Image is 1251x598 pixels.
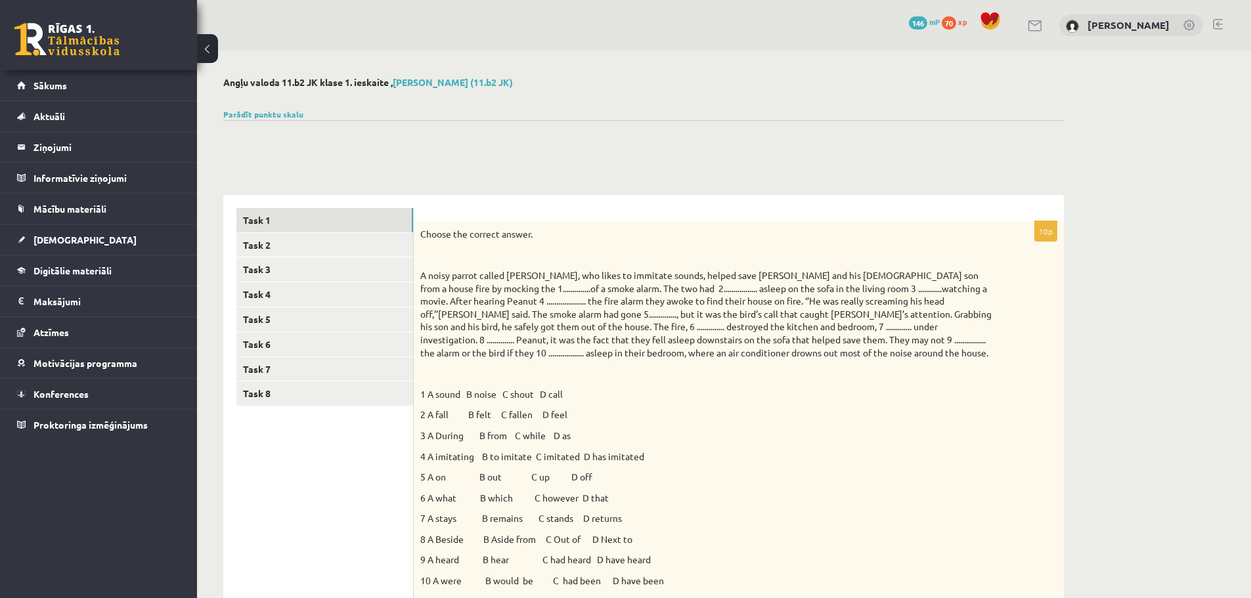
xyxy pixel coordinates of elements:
a: [PERSON_NAME] [1087,18,1170,32]
span: Mācību materiāli [33,203,106,215]
p: 10 A were B would be C had been D have been [420,574,992,587]
a: [PERSON_NAME] (11.b2 JK) [393,76,513,88]
a: [DEMOGRAPHIC_DATA] [17,224,181,255]
img: Markuss Orlovs [1066,20,1079,33]
p: Choose the correct answer. [420,228,992,241]
a: Task 7 [236,357,413,381]
a: Atzīmes [17,317,181,347]
a: Maksājumi [17,286,181,316]
p: 6 A what B which C however D that [420,492,992,505]
p: 7 A stays B remains C stands D returns [420,512,992,525]
a: Proktoringa izmēģinājums [17,410,181,440]
a: Informatīvie ziņojumi [17,163,181,193]
p: 10p [1034,221,1057,242]
a: 146 mP [909,16,940,27]
span: [DEMOGRAPHIC_DATA] [33,234,137,246]
span: Sākums [33,79,67,91]
a: Task 2 [236,233,413,257]
span: xp [958,16,967,27]
span: Konferences [33,388,89,400]
a: Task 8 [236,381,413,406]
a: 70 xp [942,16,973,27]
p: 8 A Beside B Aside from C Out of D Next to [420,533,992,546]
span: Aktuāli [33,110,65,122]
a: Task 3 [236,257,413,282]
a: Rīgas 1. Tālmācības vidusskola [14,23,120,56]
a: Parādīt punktu skalu [223,109,303,119]
span: mP [929,16,940,27]
a: Mācību materiāli [17,194,181,224]
a: Konferences [17,379,181,409]
a: Task 5 [236,307,413,331]
p: 9 A heard B hear C had heard D have heard [420,553,992,566]
p: 1 A sound B noise C shout D call [420,388,992,401]
p: 5 A on B out C up D off [420,471,992,484]
a: Task 4 [236,282,413,307]
h2: Angļu valoda 11.b2 JK klase 1. ieskaite , [223,77,1064,88]
a: Sākums [17,70,181,100]
a: Task 1 [236,208,413,232]
span: Motivācijas programma [33,357,137,369]
p: 3 A During B from C while D as [420,429,992,442]
a: Aktuāli [17,101,181,131]
p: 2 A fall B felt C fallen D feel [420,408,992,421]
span: Digitālie materiāli [33,265,112,276]
legend: Ziņojumi [33,132,181,162]
a: Motivācijas programma [17,348,181,378]
legend: Maksājumi [33,286,181,316]
span: Proktoringa izmēģinājums [33,419,148,431]
p: A noisy parrot called [PERSON_NAME], who likes to immitate sounds, helped save [PERSON_NAME] and ... [420,269,992,359]
span: Atzīmes [33,326,69,338]
a: Digitālie materiāli [17,255,181,286]
span: 146 [909,16,927,30]
a: Task 6 [236,332,413,356]
p: 4 A imitating B to imitate C imitated D has imitated [420,450,992,463]
a: Ziņojumi [17,132,181,162]
span: 70 [942,16,956,30]
legend: Informatīvie ziņojumi [33,163,181,193]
